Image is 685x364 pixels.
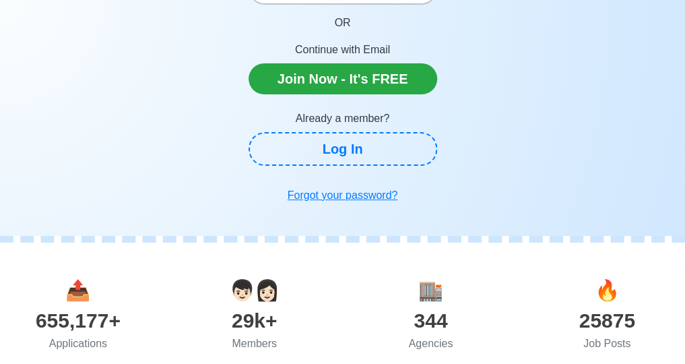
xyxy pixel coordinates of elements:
[166,336,343,352] div: Members
[249,63,437,94] a: Join Now - It's FREE
[343,336,519,352] div: Agencies
[595,279,620,301] span: jobs
[249,182,437,209] a: Forgot your password?
[249,132,437,166] a: Log In
[418,279,443,301] span: agencies
[343,305,519,336] div: 344
[166,305,343,336] div: 29k+
[230,279,280,301] span: users
[249,111,437,127] p: Already a member?
[288,189,398,201] u: Forgot your password?
[249,42,437,58] p: Continue with Email
[249,15,437,31] p: OR
[65,279,90,301] span: applications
